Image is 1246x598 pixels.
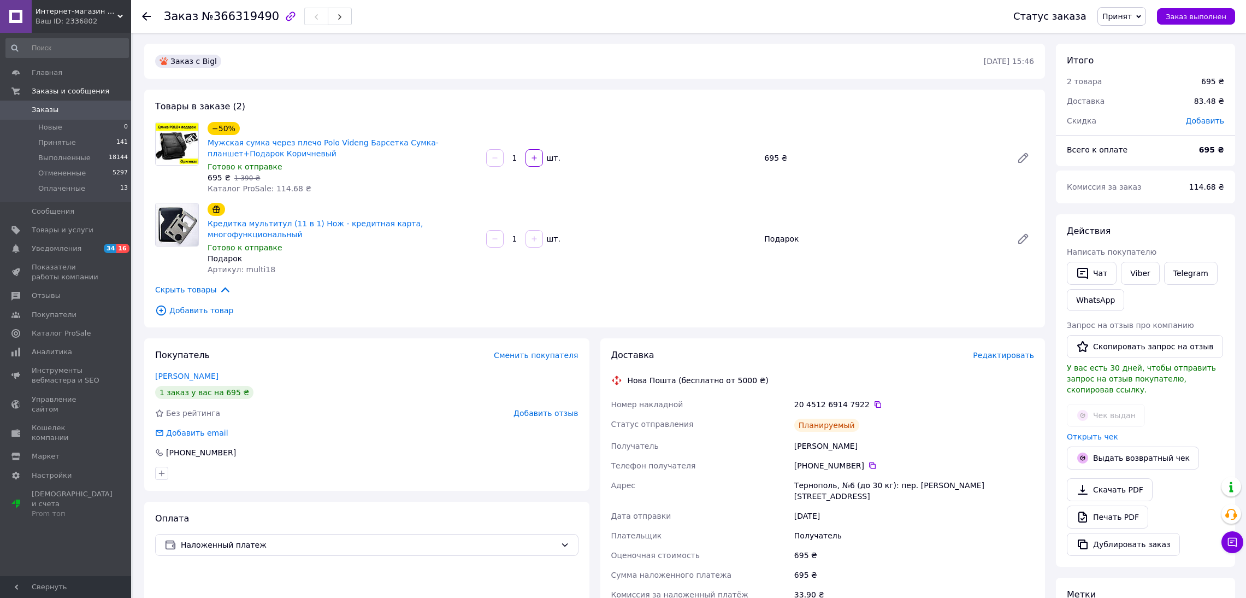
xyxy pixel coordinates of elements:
[1067,183,1142,191] span: Комиссия за заказ
[155,284,231,296] span: Скрыть товары
[1067,248,1156,256] span: Написать покупателю
[208,243,282,252] span: Готово к отправке
[166,409,220,418] span: Без рейтинга
[1067,262,1117,285] button: Чат
[208,122,240,135] div: −50%
[760,231,1008,247] div: Подарок
[1067,55,1094,66] span: Итого
[1013,11,1086,22] div: Статус заказа
[792,565,1036,585] div: 695 ₴
[38,122,62,132] span: Новые
[1067,506,1148,529] a: Печать PDF
[611,400,683,409] span: Номер накладной
[792,546,1036,565] div: 695 ₴
[1067,289,1124,311] a: WhatsApp
[32,105,58,115] span: Заказы
[38,153,91,163] span: Выполненные
[32,395,101,414] span: Управление сайтом
[1067,97,1105,105] span: Доставка
[32,423,101,443] span: Кошелек компании
[208,184,311,193] span: Каталог ProSale: 114.68 ₴
[38,184,85,194] span: Оплаченные
[38,168,86,178] span: Отмененные
[1199,145,1224,154] b: 695 ₴
[792,506,1036,526] div: [DATE]
[32,86,109,96] span: Заказы и сообщения
[32,509,113,519] div: Prom топ
[142,11,151,22] div: Вернуться назад
[116,138,128,148] span: 141
[164,10,198,23] span: Заказ
[154,427,229,438] div: Добавить email
[1166,13,1226,21] span: Заказ выполнен
[1067,432,1118,441] a: Открыть чек
[32,452,60,461] span: Маркет
[1067,226,1111,236] span: Действия
[1102,12,1132,21] span: Принят
[32,329,91,338] span: Каталог ProSale
[1067,478,1153,501] a: Скачать PDF
[36,7,117,16] span: Интернет-магазин "EasyBuy"
[32,207,74,216] span: Сообщения
[32,310,76,320] span: Покупатели
[1012,228,1034,250] a: Редактировать
[1067,533,1180,556] button: Дублировать заказ
[165,427,229,438] div: Добавить email
[611,350,654,360] span: Доставка
[113,168,128,178] span: 5297
[611,481,635,490] span: Адрес
[1067,364,1216,394] span: У вас есть 30 дней, чтобы отправить запрос на отзыв покупателю, скопировав ссылку.
[155,372,219,380] a: [PERSON_NAME]
[181,539,556,551] span: Наложенный платеж
[32,366,101,385] span: Инструменты вебмастера и SEO
[1067,77,1102,86] span: 2 товара
[155,101,245,112] span: Товары в заказе (2)
[792,436,1036,456] div: [PERSON_NAME]
[1067,116,1096,125] span: Скидка
[494,351,578,360] span: Сменить покупателя
[32,347,72,357] span: Аналитика
[513,409,578,418] span: Добавить отзыв
[208,162,282,171] span: Готово к отправке
[1201,76,1224,87] div: 695 ₴
[611,531,662,540] span: Плательщик
[5,38,129,58] input: Поиск
[32,291,61,301] span: Отзывы
[1067,145,1127,154] span: Всего к оплате
[32,471,72,480] span: Настройки
[544,233,562,244] div: шт.
[32,225,93,235] span: Товары и услуги
[611,512,671,520] span: Дата отправки
[611,551,700,560] span: Оценочная стоимость
[38,138,76,148] span: Принятые
[208,253,477,264] div: Подарок
[792,476,1036,506] div: Тернополь, №6 (до 30 кг): пер. [PERSON_NAME][STREET_ADDRESS]
[109,153,128,163] span: 18144
[1164,262,1218,285] a: Telegram
[116,244,129,253] span: 16
[155,304,1034,316] span: Добавить товар
[1067,335,1223,358] button: Скопировать запрос на отзыв
[973,351,1034,360] span: Редактировать
[794,419,859,432] div: Планируемый
[202,10,279,23] span: №366319490
[611,442,659,450] span: Получатель
[544,153,562,163] div: шт.
[1221,531,1243,553] button: Чат с покупателем
[1186,116,1224,125] span: Добавить
[1012,147,1034,169] a: Редактировать
[794,460,1034,471] div: [PHONE_NUMBER]
[1067,447,1199,470] button: Выдать возвратный чек
[32,489,113,519] span: [DEMOGRAPHIC_DATA] и счета
[156,122,198,165] img: Мужская сумка через плечо Polo Videng Барсетка Сумка-планшет+Подарок Коричневый
[611,461,696,470] span: Телефон получателя
[155,386,253,399] div: 1 заказ у вас на 695 ₴
[156,203,198,246] img: Кредитка мультитул (11 в 1) Нож - кредитная карта, многофункциональный
[155,350,210,360] span: Покупатель
[32,244,81,254] span: Уведомления
[760,150,1008,166] div: 695 ₴
[208,173,231,182] span: 695 ₴
[984,57,1034,66] time: [DATE] 15:46
[1067,321,1194,330] span: Запрос на отзыв про компанию
[120,184,128,194] span: 13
